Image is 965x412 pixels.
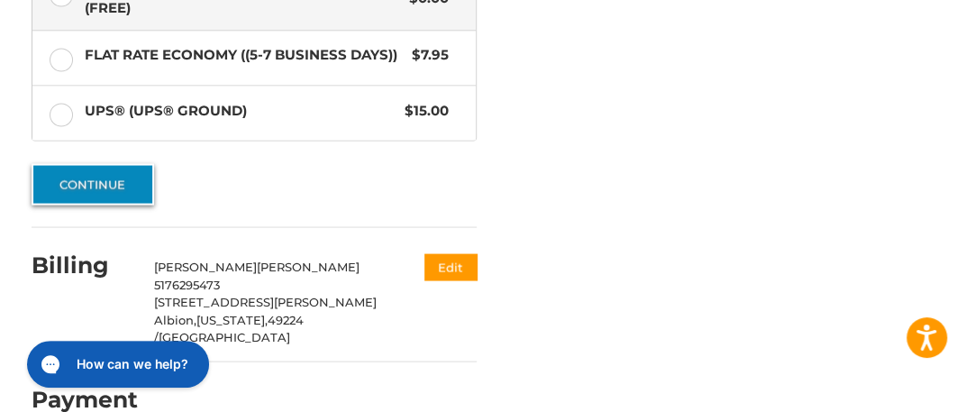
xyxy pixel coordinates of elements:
[154,277,220,291] span: 5176295473
[154,312,196,326] span: Albion,
[32,251,137,279] h2: Billing
[154,294,377,308] span: [STREET_ADDRESS][PERSON_NAME]
[396,100,450,121] span: $15.00
[85,45,404,66] span: Flat Rate Economy ((5-7 Business Days))
[18,334,214,394] iframe: Gorgias live chat messenger
[424,253,477,279] button: Edit
[85,100,396,121] span: UPS® (UPS® Ground)
[32,163,154,205] button: Continue
[404,45,450,66] span: $7.95
[196,312,268,326] span: [US_STATE],
[159,329,290,343] span: [GEOGRAPHIC_DATA]
[154,259,257,273] span: [PERSON_NAME]
[257,259,360,273] span: [PERSON_NAME]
